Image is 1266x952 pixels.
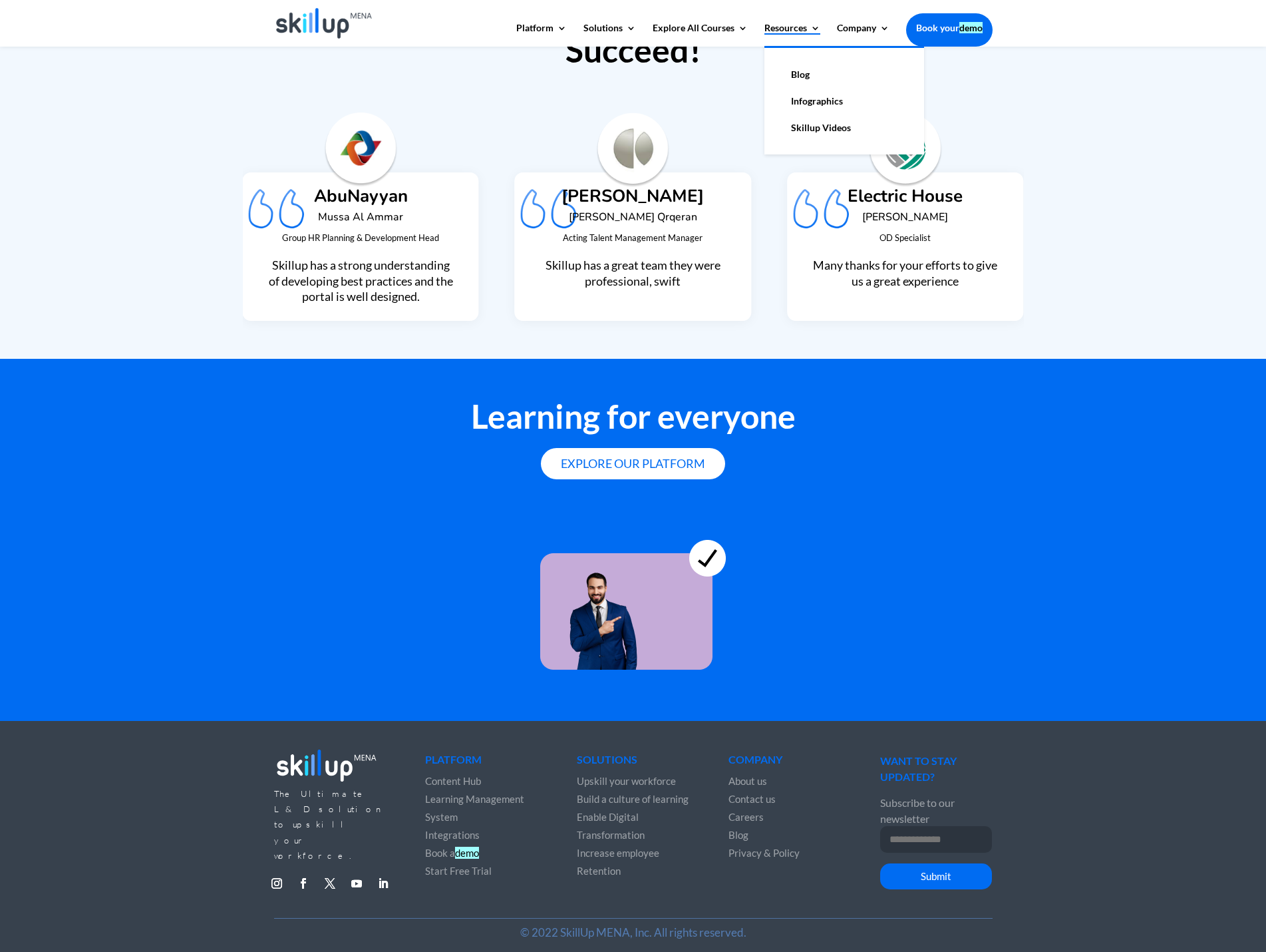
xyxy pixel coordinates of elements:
[274,399,993,439] h2: Learning for everyone
[274,745,379,784] img: footer_logo
[540,258,726,289] p: Skillup has a great team they were professional, swift
[540,188,726,212] h4: [PERSON_NAME]
[577,847,659,877] a: Increase employee Retention
[778,115,911,141] a: Skillup Videos
[267,212,454,229] h6: Mussa Al Ammar
[455,847,479,859] font: demo
[540,514,726,670] img: learning for everyone 4 - skillup
[425,793,524,823] a: Learning Management System
[880,754,957,782] span: WANT TO STAY UPDATED?
[728,754,840,772] h4: Company
[728,829,748,841] a: Blog
[541,448,725,479] a: Explore our platform
[242,142,478,338] div: 3 / 9
[812,212,999,229] h6: [PERSON_NAME]
[269,258,453,304] span: Skillup has a strong understanding of developing best practices and the portal is well designed.
[778,88,911,115] a: Infographics
[282,232,439,243] span: Group HR Planning & Development Head
[837,23,889,46] a: Company
[906,13,993,43] a: Book yourdemo
[276,8,373,39] img: Skillup Mena
[373,873,394,894] a: Follow on LinkedIn
[577,793,689,805] a: Build a culture of learning
[728,847,800,859] a: Privacy & Policy
[653,23,748,46] a: Explore All Courses
[425,754,537,772] h4: Platform
[425,775,481,787] a: Content Hub
[880,863,992,890] button: Submit
[1044,808,1266,952] iframe: Chat Widget
[516,23,567,46] a: Platform
[515,142,751,338] div: 4 / 9
[577,775,676,787] a: Upskill your workforce
[425,865,492,877] a: Start Free Trial
[879,232,931,243] span: OD Specialist
[577,811,645,841] a: Enable Digital Transformation
[787,142,1023,338] div: 5 / 9
[728,775,767,787] a: About us
[293,873,314,894] a: Follow on Facebook
[921,870,951,882] span: Submit
[583,23,636,46] a: Solutions
[764,23,820,46] a: Resources
[540,212,726,229] h6: [PERSON_NAME] Qrqeran
[728,793,776,805] a: Contact us
[728,811,764,823] a: Careers
[346,873,367,894] a: Follow on Youtube
[274,925,993,940] p: © 2022 SkillUp MENA, Inc. All rights reserved.
[267,188,454,212] h4: AbuNayyan
[274,788,384,861] span: The Ultimate L&D solution to upskill your workforce.
[778,61,911,88] a: Blog
[880,795,992,826] p: Subscribe to our newsletter
[319,873,341,894] a: Follow on X
[577,754,689,772] h4: Solutions
[425,847,479,859] a: Book ademo
[813,258,997,288] span: Many thanks for your efforts to give us a great experience
[959,22,983,33] font: demo
[812,188,999,212] h4: Electric House
[425,829,480,841] a: Integrations
[425,847,479,859] span: Book a
[563,232,703,243] span: Acting Talent Management Manager
[266,873,287,894] a: Follow on Instagram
